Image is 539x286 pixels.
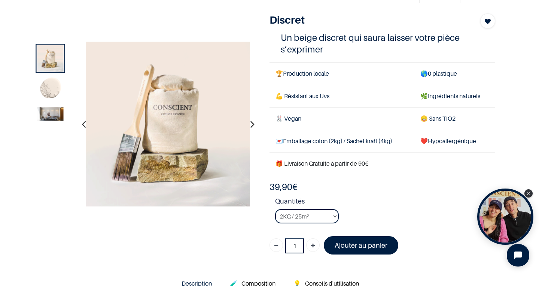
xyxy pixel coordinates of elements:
[414,62,495,85] td: 0 plastique
[500,238,536,273] iframe: Tidio Chat
[477,189,533,245] div: Open Tolstoy widget
[275,70,283,77] span: 🏆
[281,32,484,55] h4: Un beige discret qui saura laisser votre pièce s’exprimer
[477,189,533,245] div: Tolstoy bubble widget
[420,92,428,100] span: 🌿
[269,62,414,85] td: Production locale
[37,45,64,72] img: Product image
[269,130,414,153] td: Emballage coton (2kg) / Sachet kraft (4kg)
[37,76,64,102] img: Product image
[414,130,495,153] td: ❤️Hypoallergénique
[524,189,533,198] div: Close Tolstoy widget
[269,238,283,252] a: Supprimer
[414,107,495,130] td: ans TiO2
[480,13,495,28] button: Add to wishlist
[275,92,329,100] span: 💪 Résistant aux Uvs
[485,17,491,26] span: Add to wishlist
[275,160,368,167] font: 🎁 Livraison Gratuite à partir de 90€
[420,115,432,122] span: 😄 S
[306,238,320,252] a: Ajouter
[275,115,301,122] span: 🐰 Vegan
[37,107,64,121] img: Product image
[275,137,283,145] span: 💌
[85,42,250,207] img: Product image
[335,241,387,249] font: Ajouter au panier
[269,181,298,192] b: €
[275,196,495,209] strong: Quantités
[269,13,462,26] h1: Discret
[477,189,533,245] div: Open Tolstoy
[269,181,292,192] span: 39,90
[420,70,428,77] span: 🌎
[414,85,495,107] td: Ingrédients naturels
[324,236,398,255] a: Ajouter au panier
